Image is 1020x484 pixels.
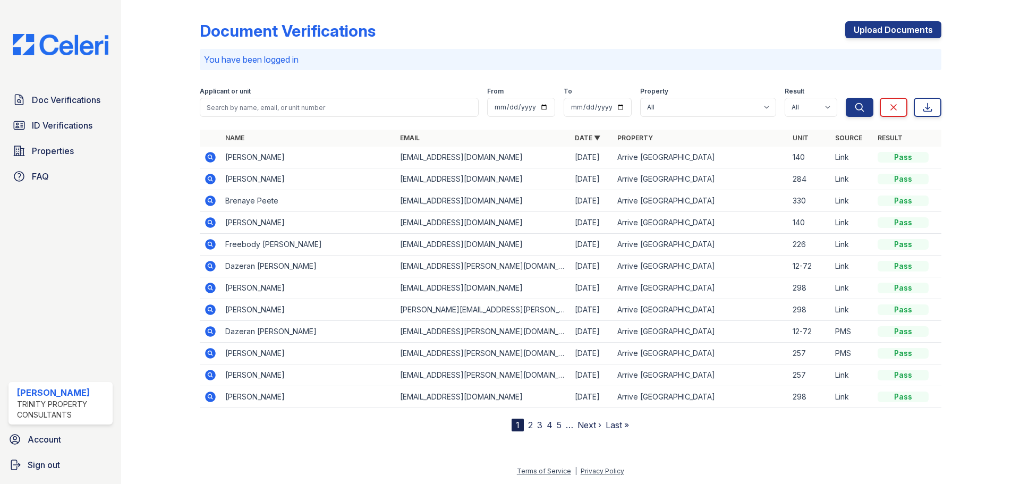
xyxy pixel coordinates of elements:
[571,147,613,168] td: [DATE]
[200,21,376,40] div: Document Verifications
[793,134,809,142] a: Unit
[831,168,873,190] td: Link
[221,256,396,277] td: Dazeran [PERSON_NAME]
[788,212,831,234] td: 140
[200,98,479,117] input: Search by name, email, or unit number
[396,234,571,256] td: [EMAIL_ADDRESS][DOMAIN_NAME]
[517,467,571,475] a: Terms of Service
[831,147,873,168] td: Link
[221,190,396,212] td: Brenaye Peete
[835,134,862,142] a: Source
[396,343,571,364] td: [EMAIL_ADDRESS][PERSON_NAME][DOMAIN_NAME]
[571,386,613,408] td: [DATE]
[831,343,873,364] td: PMS
[613,277,788,299] td: Arrive [GEOGRAPHIC_DATA]
[831,256,873,277] td: Link
[788,234,831,256] td: 226
[221,343,396,364] td: [PERSON_NAME]
[788,343,831,364] td: 257
[878,304,929,315] div: Pass
[613,386,788,408] td: Arrive [GEOGRAPHIC_DATA]
[221,147,396,168] td: [PERSON_NAME]
[878,283,929,293] div: Pass
[606,420,629,430] a: Last »
[878,348,929,359] div: Pass
[28,458,60,471] span: Sign out
[221,299,396,321] td: [PERSON_NAME]
[845,21,941,38] a: Upload Documents
[613,147,788,168] td: Arrive [GEOGRAPHIC_DATA]
[613,168,788,190] td: Arrive [GEOGRAPHIC_DATA]
[17,386,108,399] div: [PERSON_NAME]
[4,454,117,475] a: Sign out
[878,261,929,271] div: Pass
[640,87,668,96] label: Property
[221,168,396,190] td: [PERSON_NAME]
[788,321,831,343] td: 12-72
[788,147,831,168] td: 140
[831,321,873,343] td: PMS
[788,386,831,408] td: 298
[831,299,873,321] td: Link
[221,212,396,234] td: [PERSON_NAME]
[396,364,571,386] td: [EMAIL_ADDRESS][PERSON_NAME][DOMAIN_NAME]
[200,87,251,96] label: Applicant or unit
[571,364,613,386] td: [DATE]
[788,168,831,190] td: 284
[575,467,577,475] div: |
[788,190,831,212] td: 330
[878,392,929,402] div: Pass
[788,256,831,277] td: 12-72
[878,217,929,228] div: Pass
[396,212,571,234] td: [EMAIL_ADDRESS][DOMAIN_NAME]
[613,190,788,212] td: Arrive [GEOGRAPHIC_DATA]
[831,364,873,386] td: Link
[571,343,613,364] td: [DATE]
[225,134,244,142] a: Name
[878,370,929,380] div: Pass
[221,234,396,256] td: Freebody [PERSON_NAME]
[204,53,937,66] p: You have been logged in
[571,212,613,234] td: [DATE]
[571,234,613,256] td: [DATE]
[221,386,396,408] td: [PERSON_NAME]
[577,420,601,430] a: Next ›
[396,386,571,408] td: [EMAIL_ADDRESS][DOMAIN_NAME]
[396,168,571,190] td: [EMAIL_ADDRESS][DOMAIN_NAME]
[571,190,613,212] td: [DATE]
[575,134,600,142] a: Date ▼
[788,277,831,299] td: 298
[831,234,873,256] td: Link
[221,321,396,343] td: Dazeran [PERSON_NAME]
[878,152,929,163] div: Pass
[547,420,552,430] a: 4
[528,420,533,430] a: 2
[8,166,113,187] a: FAQ
[221,364,396,386] td: [PERSON_NAME]
[8,89,113,111] a: Doc Verifications
[788,364,831,386] td: 257
[571,321,613,343] td: [DATE]
[613,256,788,277] td: Arrive [GEOGRAPHIC_DATA]
[28,433,61,446] span: Account
[8,140,113,162] a: Properties
[613,364,788,386] td: Arrive [GEOGRAPHIC_DATA]
[396,256,571,277] td: [EMAIL_ADDRESS][PERSON_NAME][DOMAIN_NAME]
[396,321,571,343] td: [EMAIL_ADDRESS][PERSON_NAME][DOMAIN_NAME]
[32,170,49,183] span: FAQ
[571,168,613,190] td: [DATE]
[8,115,113,136] a: ID Verifications
[878,239,929,250] div: Pass
[571,277,613,299] td: [DATE]
[571,299,613,321] td: [DATE]
[613,212,788,234] td: Arrive [GEOGRAPHIC_DATA]
[878,326,929,337] div: Pass
[566,419,573,431] span: …
[613,343,788,364] td: Arrive [GEOGRAPHIC_DATA]
[32,94,100,106] span: Doc Verifications
[617,134,653,142] a: Property
[878,134,903,142] a: Result
[4,34,117,55] img: CE_Logo_Blue-a8612792a0a2168367f1c8372b55b34899dd931a85d93a1a3d3e32e68fde9ad4.png
[613,234,788,256] td: Arrive [GEOGRAPHIC_DATA]
[396,190,571,212] td: [EMAIL_ADDRESS][DOMAIN_NAME]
